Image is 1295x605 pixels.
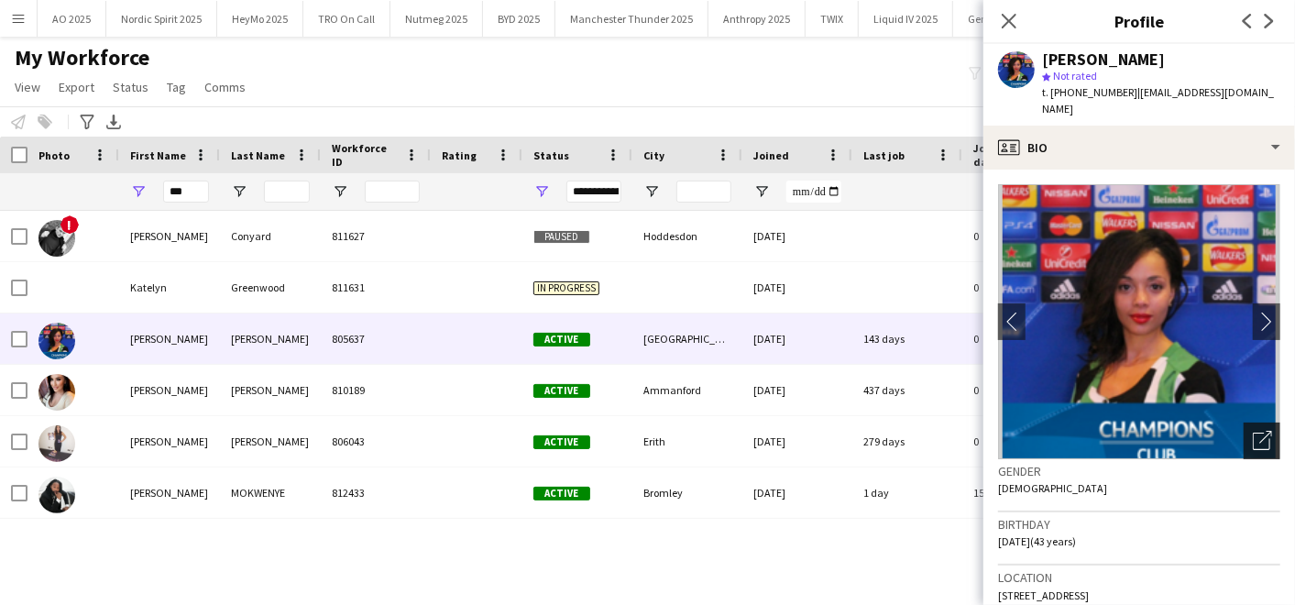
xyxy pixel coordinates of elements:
[998,569,1280,586] h3: Location
[303,1,390,37] button: TRO On Call
[742,416,852,467] div: [DATE]
[321,262,431,313] div: 811631
[998,588,1089,602] span: [STREET_ADDRESS]
[220,313,321,364] div: [PERSON_NAME]
[1042,85,1137,99] span: t. [PHONE_NUMBER]
[533,230,590,244] span: Paused
[533,281,599,295] span: In progress
[119,365,220,415] div: [PERSON_NAME]
[859,1,953,37] button: Liquid IV 2025
[163,181,209,203] input: First Name Filter Input
[38,425,75,462] img: Marilyn Delacey
[806,1,859,37] button: TWIX
[742,365,852,415] div: [DATE]
[753,148,789,162] span: Joined
[483,1,555,37] button: BYD 2025
[1042,85,1274,115] span: | [EMAIL_ADDRESS][DOMAIN_NAME]
[321,313,431,364] div: 805637
[119,262,220,313] div: Katelyn
[852,416,962,467] div: 279 days
[390,1,483,37] button: Nutmeg 2025
[264,181,310,203] input: Last Name Filter Input
[533,148,569,162] span: Status
[220,211,321,261] div: Conyard
[15,79,40,95] span: View
[197,75,253,99] a: Comms
[15,44,149,71] span: My Workforce
[103,111,125,133] app-action-btn: Export XLSX
[119,211,220,261] div: [PERSON_NAME]
[533,487,590,500] span: Active
[119,313,220,364] div: [PERSON_NAME]
[643,183,660,200] button: Open Filter Menu
[332,141,398,169] span: Workforce ID
[217,1,303,37] button: HeyMo 2025
[1042,51,1165,68] div: [PERSON_NAME]
[708,1,806,37] button: Anthropy 2025
[38,323,75,359] img: Lynette Dutton
[962,365,1081,415] div: 0
[38,1,106,37] button: AO 2025
[159,75,193,99] a: Tag
[231,148,285,162] span: Last Name
[1053,69,1097,82] span: Not rated
[632,313,742,364] div: [GEOGRAPHIC_DATA]
[321,467,431,518] div: 812433
[106,1,217,37] button: Nordic Spirit 2025
[533,435,590,449] span: Active
[998,516,1280,533] h3: Birthday
[321,365,431,415] div: 810189
[220,416,321,467] div: [PERSON_NAME]
[38,374,75,411] img: Lynsey Phillips
[983,9,1295,33] h3: Profile
[119,467,220,518] div: [PERSON_NAME]
[321,416,431,467] div: 806043
[533,384,590,398] span: Active
[76,111,98,133] app-action-btn: Advanced filters
[130,148,186,162] span: First Name
[533,333,590,346] span: Active
[962,262,1081,313] div: 0
[632,467,742,518] div: Bromley
[863,148,905,162] span: Last job
[220,365,321,415] div: [PERSON_NAME]
[220,262,321,313] div: Greenwood
[38,477,75,513] img: ONOCHIE FRANKLYN MOKWENYE
[676,181,731,203] input: City Filter Input
[119,416,220,467] div: [PERSON_NAME]
[962,211,1081,261] div: 0
[332,183,348,200] button: Open Filter Menu
[643,148,664,162] span: City
[998,534,1076,548] span: [DATE] (43 years)
[983,126,1295,170] div: Bio
[852,365,962,415] div: 437 days
[555,1,708,37] button: Manchester Thunder 2025
[962,313,1081,364] div: 0
[998,463,1280,479] h3: Gender
[632,365,742,415] div: Ammanford
[204,79,246,95] span: Comms
[442,148,477,162] span: Rating
[105,75,156,99] a: Status
[973,141,1048,169] span: Jobs (last 90 days)
[365,181,420,203] input: Workforce ID Filter Input
[7,75,48,99] a: View
[998,184,1280,459] img: Crew avatar or photo
[742,313,852,364] div: [DATE]
[632,211,742,261] div: Hoddesdon
[742,467,852,518] div: [DATE]
[60,215,79,234] span: !
[59,79,94,95] span: Export
[852,467,962,518] div: 1 day
[753,183,770,200] button: Open Filter Menu
[742,262,852,313] div: [DATE]
[962,416,1081,467] div: 0
[533,183,550,200] button: Open Filter Menu
[38,220,75,257] img: Flynn Conyard
[167,79,186,95] span: Tag
[786,181,841,203] input: Joined Filter Input
[962,467,1081,518] div: 15
[51,75,102,99] a: Export
[632,416,742,467] div: Erith
[953,1,1044,37] button: Genesis 2025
